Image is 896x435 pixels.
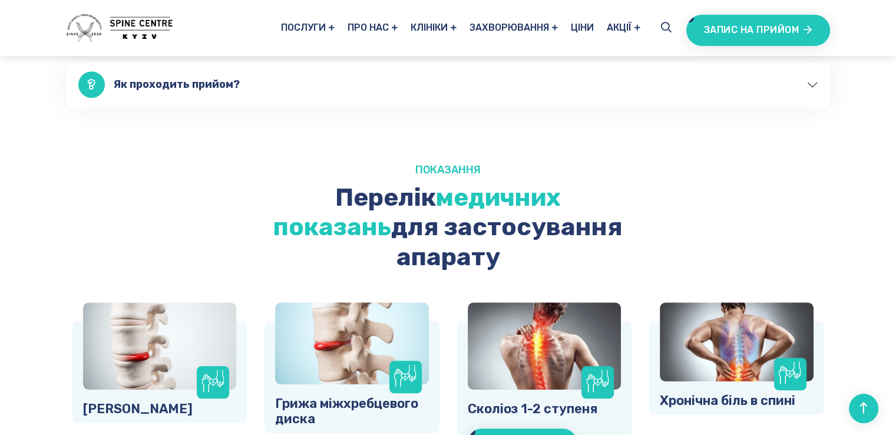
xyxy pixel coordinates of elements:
span: Показання [415,163,481,176]
div: Запис на прийом [686,15,830,46]
a: Грижа міжхребцевого диска [275,396,429,427]
span: медичних показань [273,183,561,242]
a: [PERSON_NAME] [83,401,193,417]
button: Як проходить прийом? [67,62,830,107]
a: Сколіоз 1-2 ступеня [468,401,597,417]
a: Хронічна біль в спині [660,393,795,408]
img: logo [67,14,173,42]
h2: Перелік для застосування апарату [261,183,636,272]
